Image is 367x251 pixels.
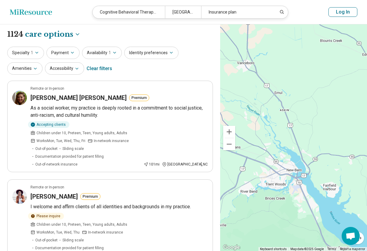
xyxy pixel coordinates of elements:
[35,154,104,159] span: Documentation provided for patient filling
[340,247,365,251] a: Report a map error
[129,95,149,101] button: Premium
[165,6,201,18] div: [GEOGRAPHIC_DATA]
[28,213,64,219] div: Please inquire
[87,61,112,76] div: Clear filters
[25,29,81,39] button: Care options
[35,245,104,251] span: Documentation provided for patient filling
[144,162,160,167] div: 101 mi
[342,227,360,245] div: Open chat
[30,86,64,91] p: Remote or In-person
[162,162,208,167] div: [GEOGRAPHIC_DATA] , NC
[30,94,127,102] h3: [PERSON_NAME] [PERSON_NAME]
[31,50,33,56] span: 1
[45,62,84,75] button: Accessibility
[290,247,324,251] span: Map data ©2025 Google
[88,230,123,235] span: In-network insurance
[35,237,58,243] span: Out-of-pocket
[36,222,127,227] span: Children under 10, Preteen, Teen, Young adults, Adults
[30,203,208,210] p: I welcome and affirm clients of all identities and backgrounds in my practice.
[36,130,127,136] span: Children under 10, Preteen, Teen, Young adults, Adults
[46,47,80,59] button: Payment
[62,146,84,151] span: Sliding scale
[28,121,69,128] div: Accepting clients
[223,138,235,150] button: Zoom out
[36,138,85,144] span: Works Mon, Tue, Wed, Thu, Fri
[109,50,111,56] span: 1
[80,193,100,200] button: Premium
[36,230,80,235] span: Works Mon, Tue, Wed, Thu
[124,47,179,59] button: Identity preferences
[35,162,78,167] span: Out-of-network insurance
[327,247,336,251] a: Terms (opens in new tab)
[62,237,84,243] span: Sliding scale
[25,29,73,39] span: care options
[35,146,58,151] span: Out-of-pocket
[93,6,165,18] div: Cognitive Behavioral Therapy (CBT)
[223,126,235,138] button: Zoom in
[201,6,274,18] div: Insurance plan
[7,29,81,39] h1: 1124
[7,47,44,59] button: Specialty1
[82,47,122,59] button: Availability1
[7,62,43,75] button: Amenities
[328,7,357,17] button: Log In
[30,184,64,190] p: Remote or In-person
[94,138,129,144] span: In-network insurance
[30,192,78,201] h3: [PERSON_NAME]
[30,104,208,119] p: As a social worker, my practice is deeply rooted in a commitment to social justice, anti-racism, ...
